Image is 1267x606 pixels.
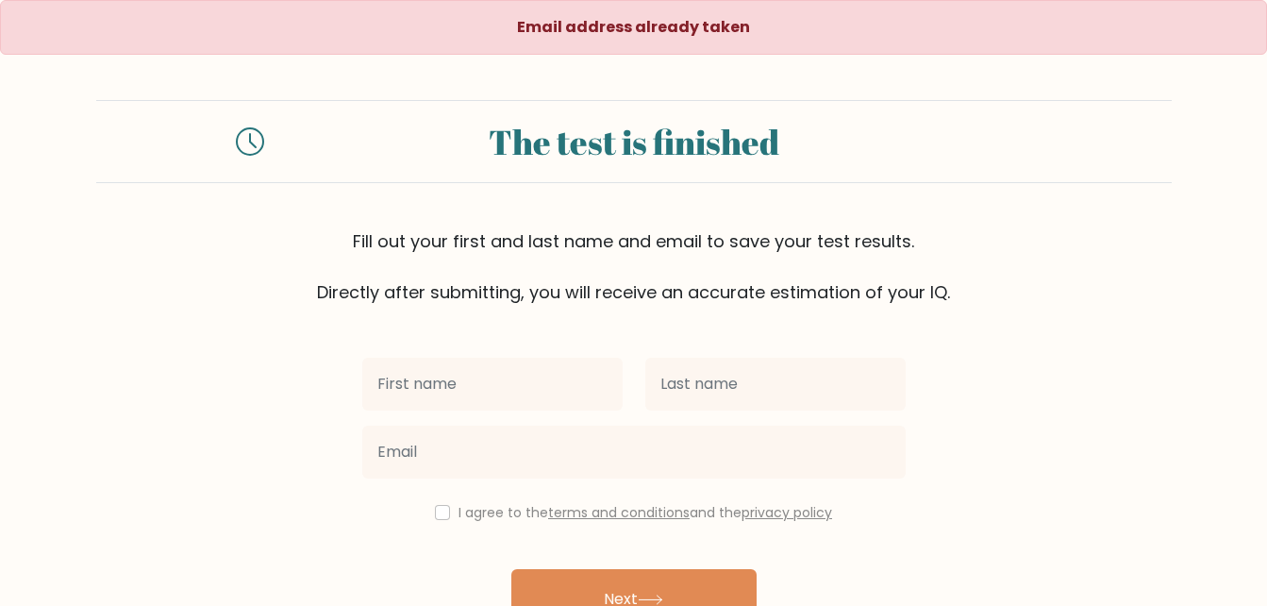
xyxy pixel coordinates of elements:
[742,503,832,522] a: privacy policy
[645,358,906,411] input: Last name
[548,503,690,522] a: terms and conditions
[96,228,1172,305] div: Fill out your first and last name and email to save your test results. Directly after submitting,...
[287,116,981,167] div: The test is finished
[362,426,906,479] input: Email
[517,16,750,38] strong: Email address already taken
[362,358,623,411] input: First name
[458,503,832,522] label: I agree to the and the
